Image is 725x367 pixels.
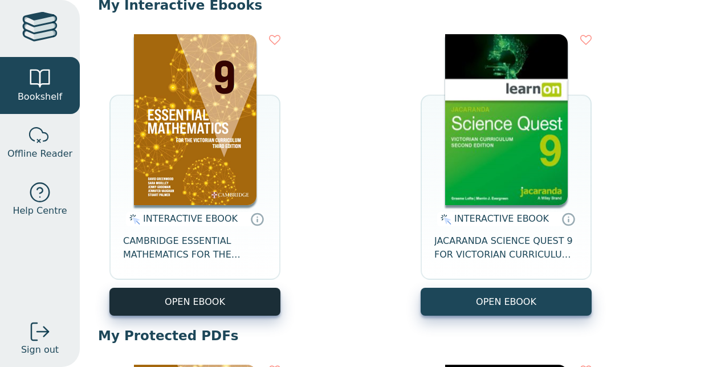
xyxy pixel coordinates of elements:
img: 04b5599d-fef1-41b0-b233-59aa45d44596.png [134,34,256,205]
img: 30be4121-5288-ea11-a992-0272d098c78b.png [445,34,568,205]
button: OPEN EBOOK [421,288,592,316]
span: INTERACTIVE EBOOK [454,213,549,224]
img: interactive.svg [437,213,451,226]
span: CAMBRIDGE ESSENTIAL MATHEMATICS FOR THE VICTORIAN CURRICULUM YEAR 9 EBOOK 3E [123,234,267,262]
span: Sign out [21,343,59,357]
span: Offline Reader [7,147,72,161]
img: interactive.svg [126,213,140,226]
button: OPEN EBOOK [109,288,280,316]
span: Bookshelf [18,90,62,104]
span: INTERACTIVE EBOOK [143,213,238,224]
a: Interactive eBooks are accessed online via the publisher’s portal. They contain interactive resou... [561,212,575,226]
p: My Protected PDFs [98,327,707,344]
span: Help Centre [13,204,67,218]
span: JACARANDA SCIENCE QUEST 9 FOR VICTORIAN CURRICULUM LEARNON 2E EBOOK [434,234,578,262]
a: Interactive eBooks are accessed online via the publisher’s portal. They contain interactive resou... [250,212,264,226]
